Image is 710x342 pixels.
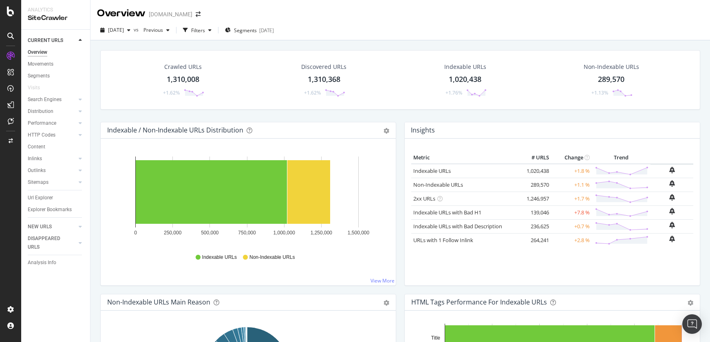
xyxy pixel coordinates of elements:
[413,209,481,216] a: Indexable URLs with Bad H1
[234,27,257,34] span: Segments
[518,152,551,164] th: # URLS
[28,84,48,92] a: Visits
[201,230,219,236] text: 500,000
[140,24,173,37] button: Previous
[551,233,592,247] td: +2.8 %
[308,74,340,85] div: 1,310,368
[384,128,389,134] div: gear
[28,119,76,128] a: Performance
[28,205,72,214] div: Explorer Bookmarks
[551,178,592,192] td: +1.1 %
[413,236,473,244] a: URLs with 1 Follow Inlink
[28,72,50,80] div: Segments
[163,89,180,96] div: +1.62%
[669,208,675,214] div: bell-plus
[348,230,370,236] text: 1,500,000
[28,223,76,231] a: NEW URLS
[164,63,202,71] div: Crawled URLs
[598,74,624,85] div: 289,570
[28,95,76,104] a: Search Engines
[107,298,210,306] div: Non-Indexable URLs Main Reason
[28,143,45,151] div: Content
[222,24,277,37] button: Segments[DATE]
[28,60,53,68] div: Movements
[449,74,481,85] div: 1,020,438
[411,125,435,136] h4: Insights
[413,223,502,230] a: Indexable URLs with Bad Description
[518,164,551,178] td: 1,020,438
[411,152,518,164] th: Metric
[518,219,551,233] td: 236,625
[518,192,551,205] td: 1,246,957
[108,26,124,33] span: 2025 Sep. 2nd
[97,24,134,37] button: [DATE]
[28,234,69,252] div: DISAPPEARED URLS
[28,13,84,23] div: SiteCrawler
[180,24,215,37] button: Filters
[28,154,42,163] div: Inlinks
[107,152,386,246] svg: A chart.
[551,192,592,205] td: +1.7 %
[413,195,435,202] a: 2xx URLs
[669,167,675,173] div: bell-plus
[518,233,551,247] td: 264,241
[445,89,462,96] div: +1.76%
[551,164,592,178] td: +1.8 %
[28,107,76,116] a: Distribution
[28,234,76,252] a: DISAPPEARED URLS
[411,298,547,306] div: HTML Tags Performance for Indexable URLs
[304,89,321,96] div: +1.62%
[28,166,46,175] div: Outlinks
[28,107,53,116] div: Distribution
[669,194,675,201] div: bell-plus
[28,258,56,267] div: Analysis Info
[28,258,84,267] a: Analysis Info
[688,300,693,306] div: gear
[107,126,243,134] div: Indexable / Non-Indexable URLs Distribution
[28,154,76,163] a: Inlinks
[370,277,395,284] a: View More
[28,84,40,92] div: Visits
[584,63,639,71] div: Non-Indexable URLs
[28,131,76,139] a: HTTP Codes
[311,230,333,236] text: 1,250,000
[140,26,163,33] span: Previous
[28,178,76,187] a: Sitemaps
[134,26,140,33] span: vs
[28,223,52,231] div: NEW URLS
[669,222,675,228] div: bell-plus
[167,74,199,85] div: 1,310,008
[551,152,592,164] th: Change
[301,63,346,71] div: Discovered URLs
[669,180,675,187] div: bell-plus
[28,205,84,214] a: Explorer Bookmarks
[28,131,55,139] div: HTTP Codes
[431,335,441,341] text: Title
[669,236,675,242] div: bell-plus
[28,72,84,80] a: Segments
[28,60,84,68] a: Movements
[28,36,76,45] a: CURRENT URLS
[28,119,56,128] div: Performance
[28,194,53,202] div: Url Explorer
[413,181,463,188] a: Non-Indexable URLs
[551,205,592,219] td: +7.8 %
[518,178,551,192] td: 289,570
[97,7,146,20] div: Overview
[28,48,47,57] div: Overview
[28,36,63,45] div: CURRENT URLS
[28,143,84,151] a: Content
[384,300,389,306] div: gear
[518,205,551,219] td: 139,046
[551,219,592,233] td: +0.7 %
[682,314,702,334] div: Open Intercom Messenger
[196,11,201,17] div: arrow-right-arrow-left
[202,254,237,261] span: Indexable URLs
[149,10,192,18] div: [DOMAIN_NAME]
[28,7,84,13] div: Analytics
[164,230,182,236] text: 250,000
[249,254,295,261] span: Non-Indexable URLs
[191,27,205,34] div: Filters
[413,167,451,174] a: Indexable URLs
